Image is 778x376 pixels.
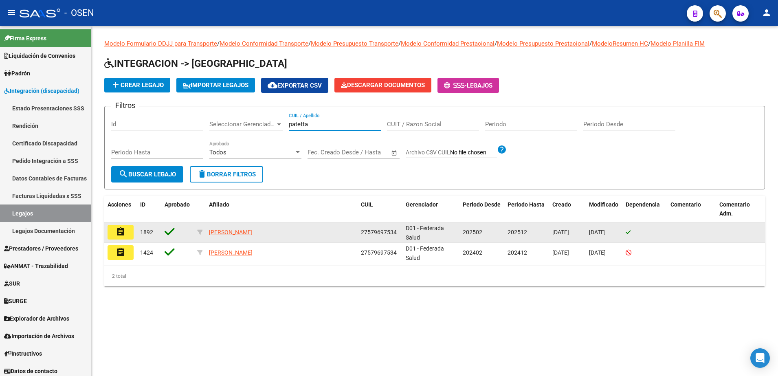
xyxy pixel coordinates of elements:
[651,40,705,47] a: Modelo Planilla FIM
[206,196,358,223] datatable-header-cell: Afiliado
[4,69,30,78] span: Padrón
[140,201,145,208] span: ID
[463,249,482,256] span: 202402
[209,201,229,208] span: Afiliado
[7,8,16,18] mat-icon: menu
[549,196,586,223] datatable-header-cell: Creado
[4,332,74,341] span: Importación de Archivos
[4,314,69,323] span: Explorador de Archivos
[358,196,402,223] datatable-header-cell: CUIL
[497,40,589,47] a: Modelo Presupuesto Prestacional
[140,229,153,235] span: 1892
[361,229,397,235] span: 27579697534
[459,196,504,223] datatable-header-cell: Periodo Desde
[119,171,176,178] span: Buscar Legajo
[463,201,501,208] span: Periodo Desde
[209,249,253,256] span: [PERSON_NAME]
[406,201,438,208] span: Gerenciador
[4,367,57,376] span: Datos de contacto
[4,262,68,270] span: ANMAT - Trazabilidad
[104,58,287,69] span: INTEGRACION -> [GEOGRAPHIC_DATA]
[341,149,381,156] input: End date
[137,196,161,223] datatable-header-cell: ID
[406,149,450,156] span: Archivo CSV CUIL
[197,171,256,178] span: Borrar Filtros
[589,249,606,256] span: [DATE]
[463,229,482,235] span: 202502
[268,80,277,90] mat-icon: cloud_download
[341,81,425,89] span: Descargar Documentos
[406,225,444,241] span: D01 - Federada Salud
[4,34,46,43] span: Firma Express
[508,229,527,235] span: 202512
[104,266,765,286] div: 2 total
[750,348,770,368] div: Open Intercom Messenger
[197,169,207,179] mat-icon: delete
[268,82,322,89] span: Exportar CSV
[719,201,750,217] span: Comentario Adm.
[104,39,765,286] div: / / / / / /
[4,51,75,60] span: Liquidación de Convenios
[140,249,153,256] span: 1424
[116,227,125,237] mat-icon: assignment
[108,201,131,208] span: Acciones
[111,166,183,183] button: Buscar Legajo
[762,8,771,18] mat-icon: person
[450,149,497,156] input: Archivo CSV CUIL
[261,78,328,93] button: Exportar CSV
[119,169,128,179] mat-icon: search
[437,78,499,93] button: -Legajos
[508,249,527,256] span: 202412
[104,196,137,223] datatable-header-cell: Acciones
[209,121,275,128] span: Seleccionar Gerenciador
[220,40,308,47] a: Modelo Conformidad Transporte
[401,40,494,47] a: Modelo Conformidad Prestacional
[183,81,248,89] span: IMPORTAR LEGAJOS
[406,245,444,261] span: D01 - Federada Salud
[670,201,701,208] span: Comentario
[104,78,170,92] button: Crear Legajo
[497,145,507,154] mat-icon: help
[4,297,27,306] span: SURGE
[64,4,94,22] span: - OSEN
[104,40,217,47] a: Modelo Formulario DDJJ para Transporte
[508,201,545,208] span: Periodo Hasta
[209,229,253,235] span: [PERSON_NAME]
[626,201,660,208] span: Dependencia
[552,201,571,208] span: Creado
[116,247,125,257] mat-icon: assignment
[165,201,190,208] span: Aprobado
[161,196,194,223] datatable-header-cell: Aprobado
[444,82,467,89] span: -
[190,166,263,183] button: Borrar Filtros
[552,229,569,235] span: [DATE]
[311,40,398,47] a: Modelo Presupuesto Transporte
[504,196,549,223] datatable-header-cell: Periodo Hasta
[361,249,397,256] span: 27579697534
[334,78,431,92] button: Descargar Documentos
[589,229,606,235] span: [DATE]
[586,196,622,223] datatable-header-cell: Modificado
[4,86,79,95] span: Integración (discapacidad)
[402,196,459,223] datatable-header-cell: Gerenciador
[176,78,255,92] button: IMPORTAR LEGAJOS
[4,244,78,253] span: Prestadores / Proveedores
[622,196,667,223] datatable-header-cell: Dependencia
[592,40,648,47] a: ModeloResumen HC
[111,80,121,90] mat-icon: add
[111,81,164,89] span: Crear Legajo
[361,201,373,208] span: CUIL
[4,349,42,358] span: Instructivos
[552,249,569,256] span: [DATE]
[467,82,492,89] span: Legajos
[209,149,226,156] span: Todos
[589,201,618,208] span: Modificado
[308,149,334,156] input: Start date
[716,196,765,223] datatable-header-cell: Comentario Adm.
[4,279,20,288] span: SUR
[390,148,399,158] button: Open calendar
[111,100,139,111] h3: Filtros
[667,196,716,223] datatable-header-cell: Comentario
